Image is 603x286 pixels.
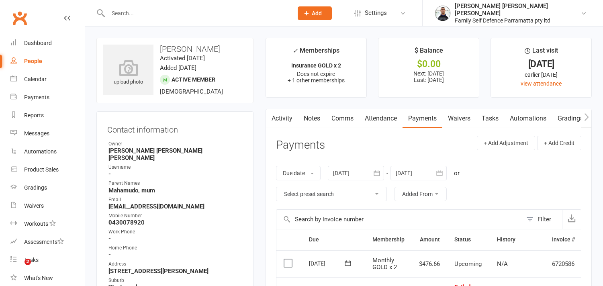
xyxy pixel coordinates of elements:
strong: - [108,170,243,178]
th: Membership [365,229,412,250]
a: Notes [298,109,326,128]
a: Messages [10,125,85,143]
div: Automations [24,148,57,155]
div: Gradings [24,184,47,191]
button: Filter [522,210,562,229]
div: People [24,58,42,64]
a: Workouts [10,215,85,233]
div: Last visit [525,45,558,60]
a: Attendance [359,109,403,128]
div: Work Phone [108,228,243,236]
a: Assessments [10,233,85,251]
div: Address [108,260,243,268]
button: Add [298,6,332,20]
div: [DATE] [498,60,584,68]
div: or [454,168,460,178]
strong: Insurance GOLD x 2 [291,62,341,69]
a: Automations [504,109,552,128]
div: Reports [24,112,44,118]
div: Memberships [292,45,339,60]
p: Next: [DATE] Last: [DATE] [386,70,472,83]
strong: [PERSON_NAME] [PERSON_NAME] [PERSON_NAME] [108,147,243,161]
h3: Contact information [107,122,243,134]
div: Parent Names [108,180,243,187]
div: $ Balance [415,45,443,60]
h3: [PERSON_NAME] [103,45,247,53]
a: Clubworx [10,8,30,28]
div: Calendar [24,76,47,82]
a: Comms [326,109,359,128]
th: Status [447,229,490,250]
a: Payments [403,109,442,128]
span: N/A [497,260,508,268]
a: People [10,52,85,70]
div: $0.00 [386,60,472,68]
div: upload photo [103,60,153,86]
a: Reports [10,106,85,125]
span: 2 [25,259,31,265]
td: 6720586 [545,250,582,278]
div: Suburb [108,277,243,284]
th: Invoice # [545,229,582,250]
div: Family Self Defence Parramatta pty ltd [455,17,581,24]
a: Automations [10,143,85,161]
div: Payments [24,94,49,100]
a: Waivers [442,109,476,128]
time: Added [DATE] [160,64,196,71]
iframe: Intercom live chat [8,259,27,278]
div: Home Phone [108,244,243,252]
th: Due [302,229,365,250]
button: Due date [276,166,321,180]
div: Assessments [24,239,64,245]
th: History [490,229,545,250]
button: + Add Adjustment [477,136,535,150]
strong: - [108,235,243,242]
div: Workouts [24,221,48,227]
a: Tasks [476,109,504,128]
span: [DEMOGRAPHIC_DATA] [160,88,223,95]
td: $476.66 [412,250,447,278]
span: Active member [172,76,215,83]
span: Add [312,10,322,16]
span: Upcoming [454,260,482,268]
div: Product Sales [24,166,59,173]
button: + Add Credit [537,136,581,150]
div: Username [108,163,243,171]
span: + 1 other memberships [288,77,345,84]
span: Does not expire [297,71,335,77]
button: Added From [394,187,447,201]
strong: - [108,251,243,258]
div: [DATE] [309,257,346,270]
a: Waivers [10,197,85,215]
span: Monthly GOLD x 2 [372,257,397,271]
div: Waivers [24,202,44,209]
a: Product Sales [10,161,85,179]
h3: Payments [276,139,325,151]
div: [PERSON_NAME] [PERSON_NAME] [PERSON_NAME] [455,2,581,17]
div: Email [108,196,243,204]
div: Dashboard [24,40,52,46]
div: Filter [538,214,551,224]
div: What's New [24,275,53,281]
span: Settings [365,4,387,22]
input: Search... [106,8,287,19]
i: ✓ [292,47,298,55]
a: Gradings [10,179,85,197]
div: Mobile Number [108,212,243,220]
img: thumb_image1668055740.png [435,5,451,21]
a: view attendance [521,80,562,87]
strong: Mahamudo, mum [108,187,243,194]
div: Owner [108,140,243,148]
input: Search by invoice number [276,210,522,229]
strong: 0430078920 [108,219,243,226]
div: Messages [24,130,49,137]
time: Activated [DATE] [160,55,205,62]
a: Payments [10,88,85,106]
a: Dashboard [10,34,85,52]
a: Tasks [10,251,85,269]
th: Amount [412,229,447,250]
strong: [STREET_ADDRESS][PERSON_NAME] [108,268,243,275]
div: earlier [DATE] [498,70,584,79]
strong: [EMAIL_ADDRESS][DOMAIN_NAME] [108,203,243,210]
a: Calendar [10,70,85,88]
